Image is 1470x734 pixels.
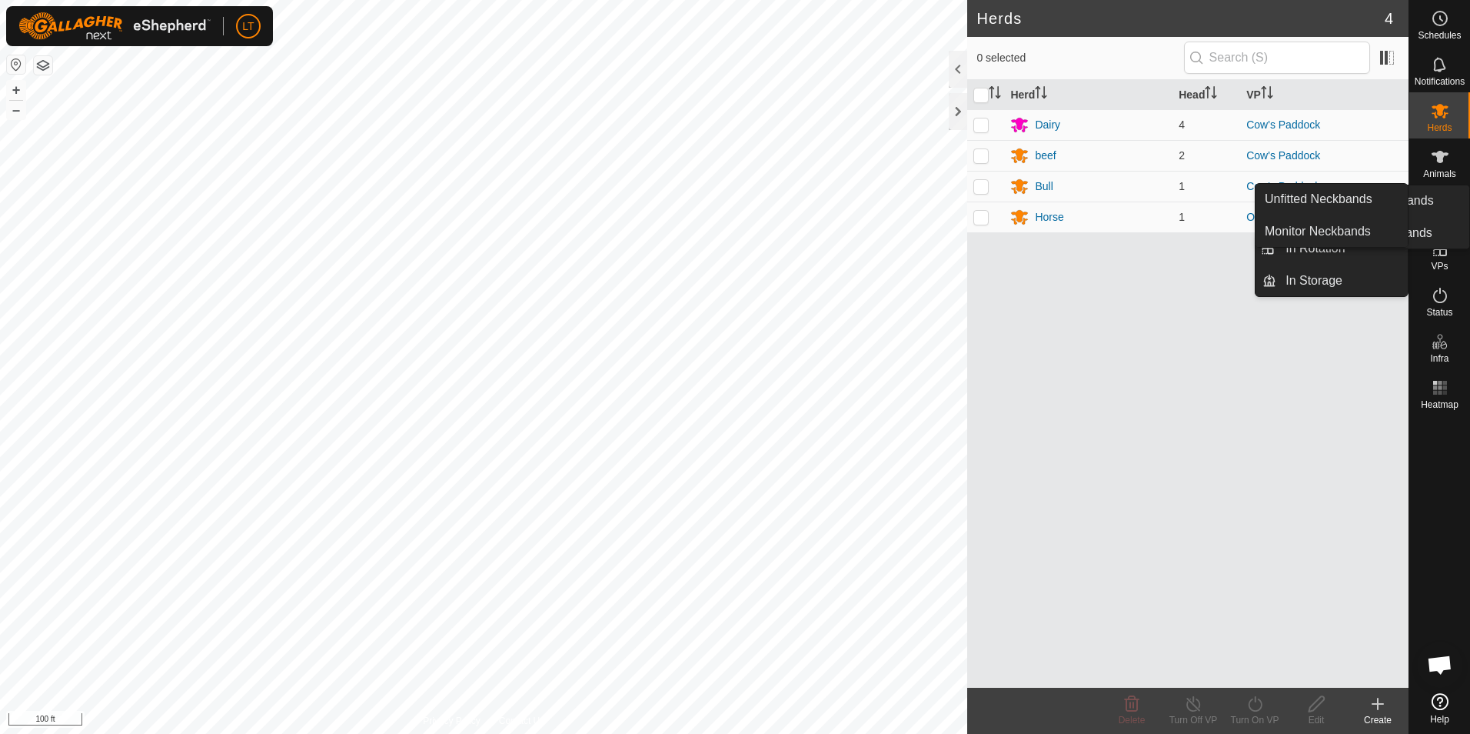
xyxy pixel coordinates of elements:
img: Gallagher Logo [18,12,211,40]
span: Help [1430,715,1449,724]
th: Herd [1004,80,1172,110]
a: In Rotation [1276,233,1408,264]
span: 0 selected [976,50,1183,66]
div: Bull [1035,178,1053,195]
div: Edit [1285,713,1347,727]
a: Cow's Paddock [1246,149,1320,162]
a: Privacy Policy [423,714,481,728]
p-sorticon: Activate to sort [989,88,1001,101]
button: – [7,101,25,119]
span: VPs [1431,262,1448,271]
a: Cow's Paddock [1246,180,1320,192]
div: Turn Off VP [1162,713,1224,727]
span: Schedules [1418,31,1461,40]
p-sorticon: Activate to sort [1035,88,1047,101]
a: Cow's Paddock [1246,118,1320,131]
li: In Storage [1255,265,1408,296]
div: beef [1035,148,1056,164]
a: Contact Us [499,714,544,728]
th: VP [1240,80,1408,110]
a: Help [1409,687,1470,730]
div: Create [1347,713,1408,727]
button: + [7,81,25,99]
div: Open chat [1417,642,1463,688]
div: Turn On VP [1224,713,1285,727]
span: Delete [1119,715,1146,726]
span: Heatmap [1421,400,1458,409]
button: Map Layers [34,56,52,75]
h2: Herds [976,9,1384,28]
a: Outer horse Paddock [1246,211,1348,223]
span: Animals [1423,169,1456,178]
input: Search (S) [1184,42,1370,74]
span: 4 [1179,118,1185,131]
a: In Storage [1276,265,1408,296]
span: Herds [1427,123,1452,132]
span: Infra [1430,354,1448,363]
p-sorticon: Activate to sort [1261,88,1273,101]
span: Notifications [1415,77,1465,86]
span: LT [242,18,254,35]
span: 1 [1179,180,1185,192]
div: Dairy [1035,117,1060,133]
div: Horse [1035,209,1063,225]
span: In Rotation [1285,239,1345,258]
p-sorticon: Activate to sort [1205,88,1217,101]
span: 4 [1385,7,1393,30]
span: 1 [1179,211,1185,223]
button: Reset Map [7,55,25,74]
li: In Rotation [1255,233,1408,264]
span: 2 [1179,149,1185,162]
span: In Storage [1285,272,1342,290]
span: Status [1426,308,1452,317]
th: Head [1172,80,1240,110]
